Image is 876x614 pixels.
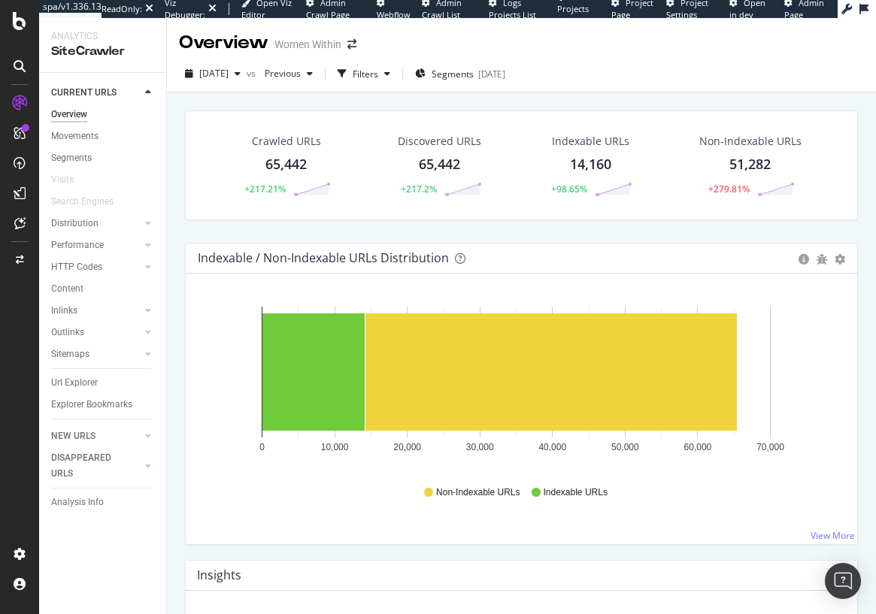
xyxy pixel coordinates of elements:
div: Women Within [274,37,341,52]
text: 40,000 [538,442,566,452]
div: +279.81% [708,183,750,195]
div: Inlinks [51,303,77,319]
a: Explorer Bookmarks [51,397,156,413]
a: Inlinks [51,303,141,319]
text: 70,000 [756,442,784,452]
button: [DATE] [179,62,247,86]
div: Crawled URLs [252,134,321,149]
span: Indexable URLs [544,486,608,499]
div: SiteCrawler [51,43,154,60]
span: Previous [259,67,301,80]
h4: Insights [197,565,241,585]
a: DISAPPEARED URLS [51,450,141,482]
text: 0 [259,442,265,452]
div: Explorer Bookmarks [51,397,132,413]
div: gear [835,254,845,265]
div: 14,160 [570,155,611,174]
div: Analytics [51,30,154,43]
div: Indexable URLs [552,134,629,149]
a: Search Engines [51,194,129,210]
span: Segments [432,68,474,80]
svg: A chart. [198,298,834,472]
span: 2025 Jul. 21st [199,67,229,80]
div: 65,442 [265,155,307,174]
div: Url Explorer [51,375,98,391]
div: Overview [51,107,87,122]
button: Previous [259,62,319,86]
div: +217.21% [244,183,286,195]
a: CURRENT URLS [51,85,141,101]
div: circle-info [799,254,809,265]
div: Sitemaps [51,346,89,362]
div: Segments [51,150,92,166]
a: Movements [51,129,156,144]
a: Performance [51,237,141,253]
span: vs [247,67,259,80]
div: Open Intercom Messenger [825,563,861,599]
div: NEW URLS [51,428,95,444]
div: Overview [179,30,268,56]
div: Performance [51,237,104,253]
div: 65,442 [419,155,460,174]
div: Non-Indexable URLs [699,134,802,149]
a: Content [51,281,156,297]
div: Indexable / Non-Indexable URLs Distribution [198,250,449,265]
div: 51,282 [729,155,771,174]
a: HTTP Codes [51,259,141,275]
div: bug [817,254,827,265]
div: Search Engines [51,194,114,210]
div: Visits [51,172,74,188]
text: 10,000 [321,442,349,452]
button: Filters [332,62,396,86]
div: +217.2% [401,183,437,195]
div: Outlinks [51,325,84,340]
a: Url Explorer [51,375,156,391]
a: Visits [51,172,89,188]
div: ReadOnly: [102,3,142,15]
a: View More [811,529,855,542]
div: CURRENT URLS [51,85,117,101]
div: [DATE] [478,68,505,80]
a: Segments [51,150,156,166]
div: Distribution [51,216,99,231]
text: 30,000 [466,442,494,452]
span: Projects List [557,3,589,26]
a: Analysis Info [51,495,156,510]
div: Analysis Info [51,495,104,510]
span: Webflow [377,9,411,20]
div: +98.65% [551,183,587,195]
a: Sitemaps [51,346,141,362]
a: Outlinks [51,325,141,340]
div: DISAPPEARED URLS [51,450,127,482]
div: arrow-right-arrow-left [347,39,356,50]
text: 20,000 [393,442,421,452]
div: Content [51,281,83,297]
button: Segments[DATE] [409,62,511,86]
div: Filters [353,68,378,80]
text: 60,000 [684,442,712,452]
a: Distribution [51,216,141,231]
div: HTTP Codes [51,259,102,275]
a: Overview [51,107,156,122]
text: 50,000 [611,442,639,452]
div: Movements [51,129,99,144]
a: NEW URLS [51,428,141,444]
span: Non-Indexable URLs [436,486,520,499]
div: Discovered URLs [398,134,481,149]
